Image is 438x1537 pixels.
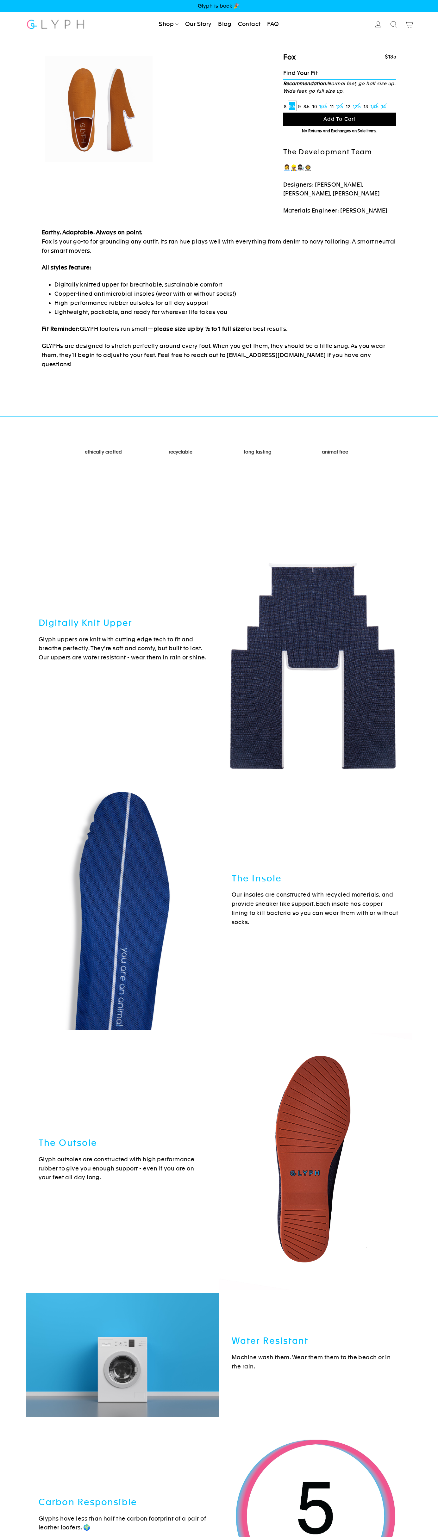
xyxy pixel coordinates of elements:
h3: Digitally Knit Upper [39,617,206,628]
h3: The Outsole [39,1137,206,1148]
p: GLYPHs are designed to stretch perfectly around every foot. When you get them, they should be a l... [42,342,396,369]
h3: Water Resistant [232,1335,399,1346]
a: Our Story [183,17,214,31]
label: 13 [363,101,369,111]
label: 12.5 [352,101,361,111]
label: 12 [345,101,351,111]
strong: Fit Reminder: [42,325,80,332]
span: $135 [385,54,396,60]
img: Angle_9._adjust_crop.jpg [219,1033,412,1290]
h1: Fox [283,53,296,62]
h3: Carbon Responsible [39,1496,206,1508]
div: long lasting [219,448,296,456]
label: 11 [329,101,334,111]
a: Blog [216,17,234,31]
div: ethically crafted [65,448,142,456]
li: Copper-lined antimicrobial insoles (wear with or without socks!) [54,289,396,299]
ul: Primary [156,17,281,31]
label: 13.5 [370,101,379,111]
p: 👩‍💼👷🏽‍♂️👩🏿‍🔬👨‍🚀 [283,163,397,172]
a: FAQ [265,17,281,31]
p: Materials Engineer: [PERSON_NAME] [283,206,397,215]
p: Glyphs have less than half the carbon footprint of a pair of leather loafers. 🌍 [39,1514,206,1533]
div: recyclable [142,448,219,456]
img: iStock-1096523200.jpg [26,1293,219,1417]
strong: All styles feature: [42,264,91,271]
img: Glyph [26,16,85,33]
strong: Earthy. Adaptable. Always on point. [42,229,142,236]
h3: The Insole [232,873,399,884]
p: Our insoles are constructed with recycled materials, and provide sneaker like support. Each insol... [232,890,399,927]
li: Lightweight, packable, and ready for wherever life takes you [54,308,396,317]
label: 14 [381,101,386,111]
label: 11.5 [335,101,344,111]
li: High-performance rubber outsoles for all-day support [54,299,396,308]
img: 3_b1bd701e-a84e-4f38-b552-3eb357e125f5.png [26,773,219,1030]
label: 10.5 [319,101,328,111]
a: Contact [235,17,263,31]
h2: The Development Team [283,148,397,157]
label: 8.5 [303,101,310,111]
div: animal free [296,448,373,456]
label: 9 [297,101,301,111]
span: Fox is your go-to for grounding any outfit. Its tan hue plays well with everything from denim to ... [42,238,396,254]
img: Screenshot_2025-05-06_at_3.13.50_PM_800x.png [45,56,153,162]
strong: Recommendation: [283,81,328,86]
strong: please size up by ½ to 1 full size [153,325,244,332]
span: No Returns and Exchanges on Sale Items. [302,129,377,133]
span: GLYPH loafers run small— [80,325,153,332]
li: Digitally knitted upper for breathable, sustainable comfort [54,280,396,289]
button: Add to cart [283,113,397,126]
p: Machine wash them. Wear them them to the beach or in the rain. [232,1353,399,1371]
a: Shop [156,17,181,31]
p: Glyph uppers are knit with cutting edge tech to fit and breathe perfectly. They're soft and comfy... [39,635,206,662]
img: 4_fbcf4a6e-a82b-4547-a9bf-26f9b29d8b40.png [219,513,412,770]
p: Normal feet, go half size up. Wide feet, go full size up. [283,80,397,95]
p: Designers: [PERSON_NAME], [PERSON_NAME], [PERSON_NAME] [283,180,397,199]
p: Glyph outsoles are constructed with high performance rubber to give you enough support - even if ... [39,1155,206,1182]
span: for best results. [244,325,288,332]
label: 10 [312,101,317,111]
label: 9.5 [288,101,296,111]
span: Find Your Fit [283,70,318,76]
label: 8 [283,101,287,111]
span: Add to cart [323,116,356,122]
